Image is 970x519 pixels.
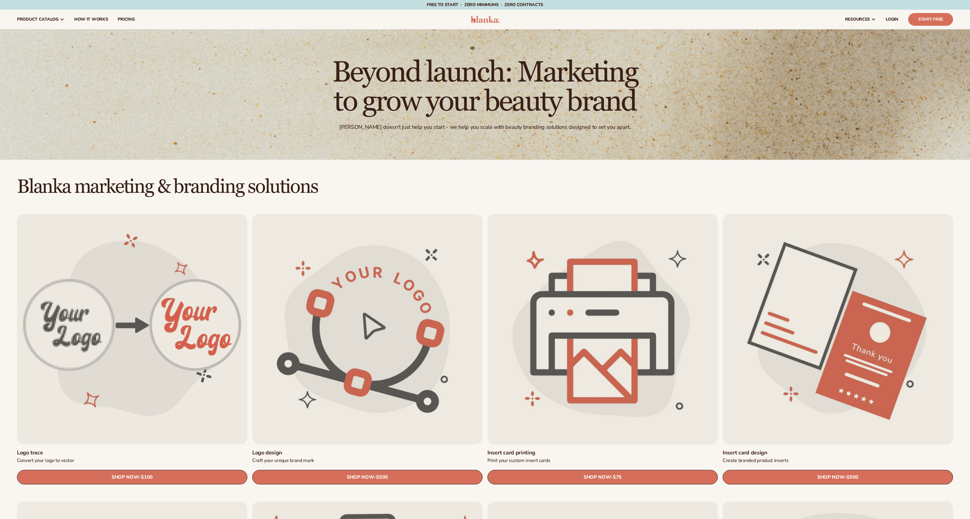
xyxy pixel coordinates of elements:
[17,449,247,456] a: Logo trace
[141,474,153,480] span: $100
[886,17,898,22] span: LOGIN
[487,449,718,456] a: Insert card printing
[339,124,630,131] div: [PERSON_NAME] doesn't just help you start - we help you scale with beauty branding solutions desi...
[881,10,903,29] a: LOGIN
[74,17,108,22] span: How It Works
[113,10,139,29] a: pricing
[840,10,881,29] a: resources
[118,17,135,22] span: pricing
[252,449,483,456] a: Logo design
[69,10,113,29] a: How It Works
[817,474,845,480] span: SHOP NOW
[723,449,953,456] a: Insert card design
[613,474,622,480] span: $75
[427,2,543,8] span: Free to start · ZERO minimums · ZERO contracts
[376,474,388,480] span: $500
[847,474,858,480] span: $500
[12,10,69,29] a: product catalog
[112,474,139,480] span: SHOP NOW
[347,474,374,480] span: SHOP NOW
[487,470,718,484] a: SHOP NOW- $75
[17,470,247,484] a: SHOP NOW- $100
[252,470,483,484] a: SHOP NOW- $500
[723,470,953,484] a: SHOP NOW- $500
[845,17,870,22] span: resources
[908,13,953,26] a: Start Free
[17,17,59,22] span: product catalog
[584,474,611,480] span: SHOP NOW
[318,58,652,116] h1: Beyond launch: Marketing to grow your beauty brand
[471,16,500,23] img: logo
